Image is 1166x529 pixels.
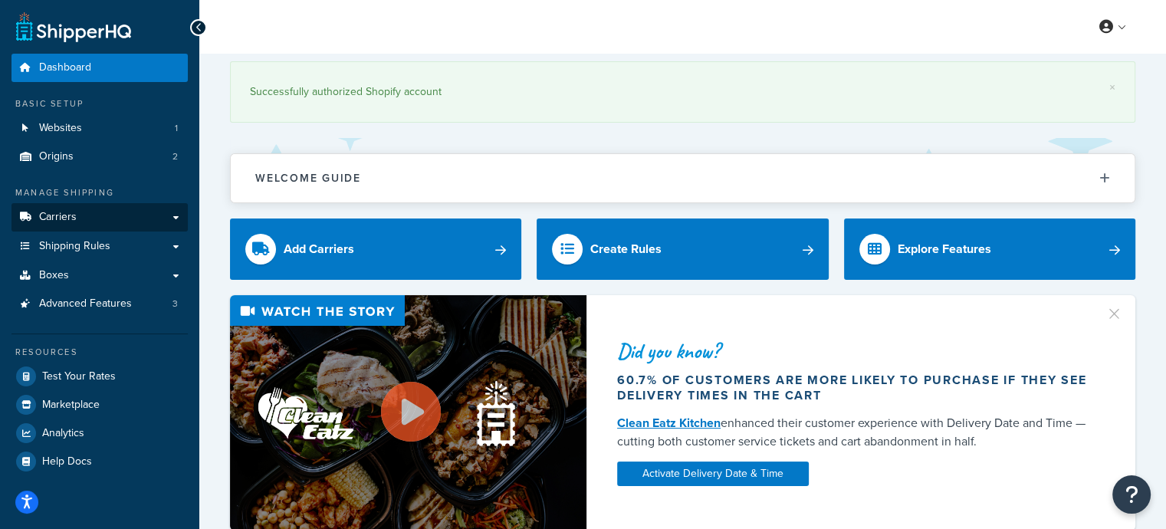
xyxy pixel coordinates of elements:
div: Create Rules [590,238,662,260]
a: Explore Features [844,219,1135,280]
a: Add Carriers [230,219,521,280]
span: Shipping Rules [39,240,110,253]
span: Origins [39,150,74,163]
a: Shipping Rules [11,232,188,261]
a: Activate Delivery Date & Time [617,462,809,486]
a: Create Rules [537,219,828,280]
a: Origins2 [11,143,188,171]
span: 3 [172,297,178,310]
div: Manage Shipping [11,186,188,199]
span: Carriers [39,211,77,224]
div: enhanced their customer experience with Delivery Date and Time — cutting both customer service ti... [617,414,1093,451]
a: Boxes [11,261,188,290]
a: Clean Eatz Kitchen [617,414,721,432]
a: Test Your Rates [11,363,188,390]
span: Dashboard [39,61,91,74]
li: Origins [11,143,188,171]
div: Basic Setup [11,97,188,110]
span: Marketplace [42,399,100,412]
div: Add Carriers [284,238,354,260]
button: Open Resource Center [1112,475,1151,514]
span: Analytics [42,427,84,440]
span: Advanced Features [39,297,132,310]
div: Explore Features [898,238,991,260]
div: 60.7% of customers are more likely to purchase if they see delivery times in the cart [617,373,1093,403]
a: Websites1 [11,114,188,143]
div: Did you know? [617,340,1093,362]
div: Successfully authorized Shopify account [250,81,1115,103]
a: Marketplace [11,391,188,419]
a: Advanced Features3 [11,290,188,318]
a: Dashboard [11,54,188,82]
a: Analytics [11,419,188,447]
li: Advanced Features [11,290,188,318]
a: Carriers [11,203,188,232]
span: 2 [172,150,178,163]
div: Resources [11,346,188,359]
a: × [1109,81,1115,94]
h2: Welcome Guide [255,172,361,184]
span: 1 [175,122,178,135]
li: Websites [11,114,188,143]
span: Websites [39,122,82,135]
button: Welcome Guide [231,154,1135,202]
span: Boxes [39,269,69,282]
a: Help Docs [11,448,188,475]
span: Test Your Rates [42,370,116,383]
span: Help Docs [42,455,92,468]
